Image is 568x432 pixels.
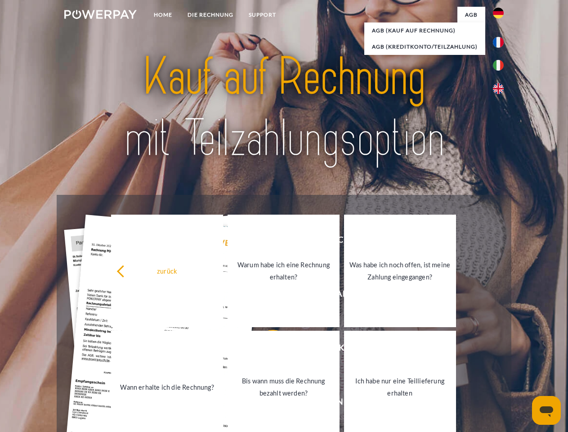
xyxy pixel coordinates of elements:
a: Was habe ich noch offen, ist meine Zahlung eingegangen? [344,215,456,327]
img: fr [493,37,504,48]
a: agb [457,7,485,23]
img: en [493,83,504,94]
iframe: Schaltfläche zum Öffnen des Messaging-Fensters [532,396,561,425]
a: SUPPORT [241,7,284,23]
a: AGB (Kauf auf Rechnung) [364,22,485,39]
img: logo-powerpay-white.svg [64,10,137,19]
img: it [493,60,504,71]
img: title-powerpay_de.svg [86,43,482,172]
div: zurück [116,265,218,277]
a: Home [146,7,180,23]
div: Was habe ich noch offen, ist meine Zahlung eingegangen? [349,259,451,283]
div: Wann erhalte ich die Rechnung? [116,381,218,393]
a: DIE RECHNUNG [180,7,241,23]
img: de [493,8,504,18]
div: Ich habe nur eine Teillieferung erhalten [349,375,451,399]
a: AGB (Kreditkonto/Teilzahlung) [364,39,485,55]
div: Warum habe ich eine Rechnung erhalten? [233,259,334,283]
div: Bis wann muss die Rechnung bezahlt werden? [233,375,334,399]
